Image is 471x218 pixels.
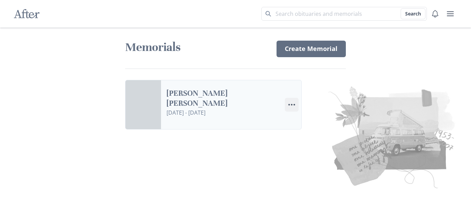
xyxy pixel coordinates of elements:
[443,7,457,21] button: user menu
[401,8,425,19] button: Search
[125,40,268,55] h1: Memorials
[428,7,442,21] button: Notifications
[167,89,279,108] a: [PERSON_NAME] [PERSON_NAME]
[285,98,299,112] button: Options
[261,7,427,21] input: Search term
[277,41,346,57] a: Create Memorial
[224,82,459,191] img: Collage of old pictures and notes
